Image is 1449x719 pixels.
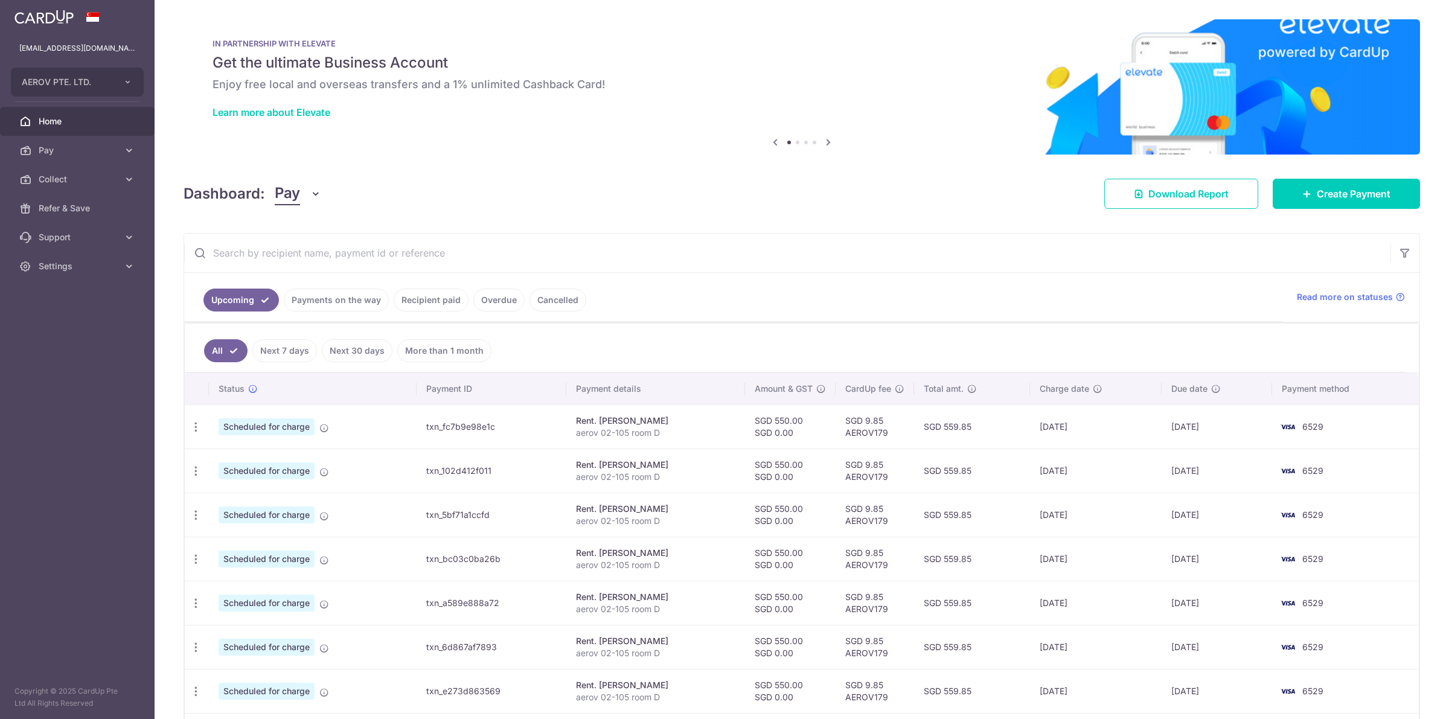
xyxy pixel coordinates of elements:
td: SGD 9.85 AEROV179 [836,404,914,449]
td: SGD 9.85 AEROV179 [836,537,914,581]
span: CardUp fee [845,383,891,395]
div: Rent. [PERSON_NAME] [576,679,735,691]
span: Pay [39,144,118,156]
span: Amount & GST [755,383,813,395]
td: [DATE] [1162,581,1271,625]
td: SGD 550.00 SGD 0.00 [745,625,836,669]
p: aerov 02-105 room D [576,427,735,439]
p: [EMAIL_ADDRESS][DOMAIN_NAME] [19,42,135,54]
td: [DATE] [1162,449,1271,493]
span: Home [39,115,118,127]
span: Pay [275,182,300,205]
a: Cancelled [529,289,586,312]
td: SGD 9.85 AEROV179 [836,449,914,493]
p: aerov 02-105 room D [576,647,735,659]
span: Scheduled for charge [219,418,315,435]
div: Rent. [PERSON_NAME] [576,547,735,559]
th: Payment details [566,373,745,404]
p: aerov 02-105 room D [576,603,735,615]
th: Payment method [1272,373,1419,404]
td: [DATE] [1030,537,1162,581]
a: More than 1 month [397,339,491,362]
a: All [204,339,248,362]
div: Rent. [PERSON_NAME] [576,503,735,515]
h4: Dashboard: [184,183,265,205]
a: Learn more about Elevate [213,106,330,118]
span: Collect [39,173,118,185]
td: SGD 9.85 AEROV179 [836,625,914,669]
td: txn_6d867af7893 [417,625,566,669]
span: Scheduled for charge [219,639,315,656]
td: [DATE] [1162,493,1271,537]
th: Payment ID [417,373,566,404]
img: Bank Card [1276,420,1300,434]
td: SGD 550.00 SGD 0.00 [745,581,836,625]
h6: Enjoy free local and overseas transfers and a 1% unlimited Cashback Card! [213,77,1391,92]
p: aerov 02-105 room D [576,515,735,527]
td: SGD 559.85 [914,625,1030,669]
a: Recipient paid [394,289,469,312]
span: 6529 [1302,598,1323,608]
span: 6529 [1302,554,1323,564]
p: IN PARTNERSHIP WITH ELEVATE [213,39,1391,48]
a: Upcoming [203,289,279,312]
td: SGD 559.85 [914,669,1030,713]
td: [DATE] [1030,493,1162,537]
img: Bank Card [1276,552,1300,566]
span: Support [39,231,118,243]
span: 6529 [1302,421,1323,432]
td: txn_fc7b9e98e1c [417,404,566,449]
input: Search by recipient name, payment id or reference [184,234,1390,272]
td: [DATE] [1030,404,1162,449]
span: 6529 [1302,510,1323,520]
td: SGD 559.85 [914,404,1030,449]
img: CardUp [14,10,74,24]
td: SGD 550.00 SGD 0.00 [745,537,836,581]
div: Rent. [PERSON_NAME] [576,635,735,647]
td: [DATE] [1030,581,1162,625]
td: txn_bc03c0ba26b [417,537,566,581]
td: txn_102d412f011 [417,449,566,493]
span: Settings [39,260,118,272]
td: txn_e273d863569 [417,669,566,713]
td: SGD 9.85 AEROV179 [836,493,914,537]
td: [DATE] [1030,449,1162,493]
span: Status [219,383,245,395]
img: Renovation banner [184,19,1420,155]
span: Scheduled for charge [219,595,315,612]
td: SGD 550.00 SGD 0.00 [745,493,836,537]
button: AEROV PTE. LTD. [11,68,144,97]
div: Rent. [PERSON_NAME] [576,591,735,603]
td: SGD 9.85 AEROV179 [836,581,914,625]
td: SGD 559.85 [914,581,1030,625]
td: SGD 559.85 [914,537,1030,581]
span: Scheduled for charge [219,506,315,523]
span: Charge date [1040,383,1089,395]
td: SGD 550.00 SGD 0.00 [745,669,836,713]
span: AEROV PTE. LTD. [22,76,111,88]
img: Bank Card [1276,596,1300,610]
td: [DATE] [1162,404,1271,449]
td: SGD 559.85 [914,449,1030,493]
td: txn_5bf71a1ccfd [417,493,566,537]
td: SGD 550.00 SGD 0.00 [745,404,836,449]
img: Bank Card [1276,508,1300,522]
span: Read more on statuses [1297,291,1393,303]
td: [DATE] [1030,669,1162,713]
span: Scheduled for charge [219,462,315,479]
a: Read more on statuses [1297,291,1405,303]
span: Create Payment [1317,187,1390,201]
h5: Get the ultimate Business Account [213,53,1391,72]
td: [DATE] [1030,625,1162,669]
div: Rent. [PERSON_NAME] [576,459,735,471]
span: 6529 [1302,642,1323,652]
button: Pay [275,182,321,205]
td: txn_a589e888a72 [417,581,566,625]
span: Due date [1171,383,1207,395]
td: [DATE] [1162,537,1271,581]
p: aerov 02-105 room D [576,471,735,483]
img: Bank Card [1276,464,1300,478]
td: SGD 550.00 SGD 0.00 [745,449,836,493]
p: aerov 02-105 room D [576,691,735,703]
img: Bank Card [1276,640,1300,654]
